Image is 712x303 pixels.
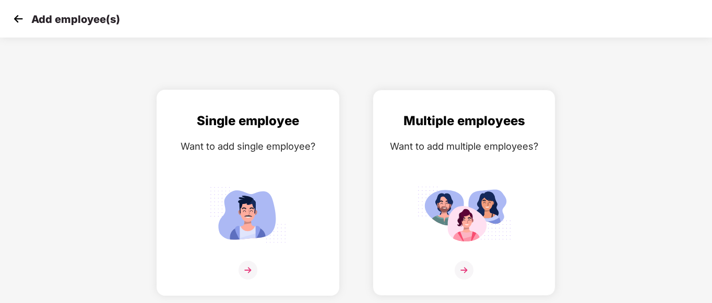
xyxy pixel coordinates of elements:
[10,11,26,27] img: svg+xml;base64,PHN2ZyB4bWxucz0iaHR0cDovL3d3dy53My5vcmcvMjAwMC9zdmciIHdpZHRoPSIzMCIgaGVpZ2h0PSIzMC...
[168,139,328,154] div: Want to add single employee?
[384,111,544,131] div: Multiple employees
[455,261,473,280] img: svg+xml;base64,PHN2ZyB4bWxucz0iaHR0cDovL3d3dy53My5vcmcvMjAwMC9zdmciIHdpZHRoPSIzNiIgaGVpZ2h0PSIzNi...
[201,182,295,247] img: svg+xml;base64,PHN2ZyB4bWxucz0iaHR0cDovL3d3dy53My5vcmcvMjAwMC9zdmciIGlkPSJTaW5nbGVfZW1wbG95ZWUiIH...
[239,261,257,280] img: svg+xml;base64,PHN2ZyB4bWxucz0iaHR0cDovL3d3dy53My5vcmcvMjAwMC9zdmciIHdpZHRoPSIzNiIgaGVpZ2h0PSIzNi...
[417,182,511,247] img: svg+xml;base64,PHN2ZyB4bWxucz0iaHR0cDovL3d3dy53My5vcmcvMjAwMC9zdmciIGlkPSJNdWx0aXBsZV9lbXBsb3llZS...
[31,13,120,26] p: Add employee(s)
[168,111,328,131] div: Single employee
[384,139,544,154] div: Want to add multiple employees?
